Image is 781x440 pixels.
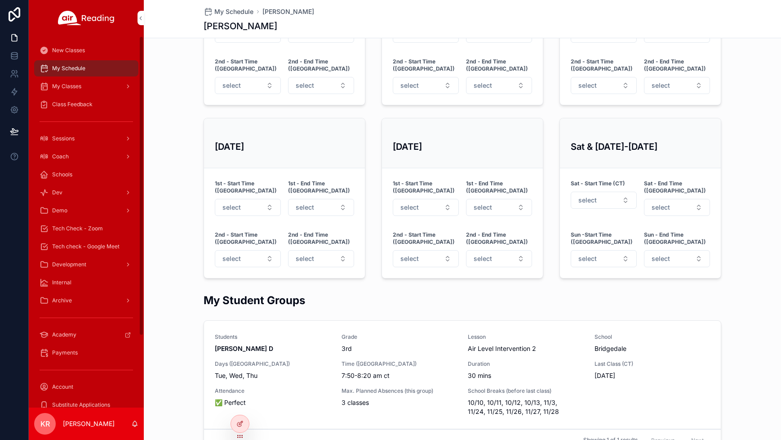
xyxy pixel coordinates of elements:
span: New Classes [52,47,85,54]
span: select [578,196,597,205]
strong: 2nd - Start Time ([GEOGRAPHIC_DATA]) [393,58,459,72]
span: Internal [52,279,71,286]
span: Students [215,333,331,341]
a: My Classes [34,78,138,94]
span: Coach [52,153,69,160]
span: Tech Check - Zoom [52,225,103,232]
strong: 2nd - End Time ([GEOGRAPHIC_DATA]) [466,231,532,246]
strong: 2nd - End Time ([GEOGRAPHIC_DATA]) [466,58,532,72]
a: Tech check - Google Meet [34,238,138,255]
span: 10/10, 10/11, 10/12, 10/13, 11/3, 11/24, 11/25, 11/26, 11/27, 11/28 [468,398,584,416]
button: Select Button [393,77,459,94]
a: Account [34,379,138,395]
button: Select Button [215,199,281,216]
button: Select Button [393,199,459,216]
a: Class Feedback [34,96,138,112]
a: Payments [34,345,138,361]
a: My Schedule [204,7,253,16]
span: 30 mins [468,371,584,380]
strong: Sun - End Time ([GEOGRAPHIC_DATA]) [644,231,710,246]
span: 3 classes [342,398,457,407]
strong: 1st - Start Time ([GEOGRAPHIC_DATA]) [393,180,459,194]
button: Select Button [288,199,354,216]
button: Select Button [571,192,637,209]
a: Archive [34,292,138,309]
img: App logo [58,11,115,25]
button: Select Button [215,77,281,94]
a: Tech Check - Zoom [34,220,138,237]
a: Internal [34,274,138,291]
a: Coach [34,148,138,165]
a: [PERSON_NAME] [262,7,314,16]
a: Sessions [34,130,138,147]
span: My Schedule [214,7,253,16]
span: Demo [52,207,67,214]
span: Schools [52,171,72,178]
strong: 1st - End Time ([GEOGRAPHIC_DATA]) [466,180,532,194]
a: My Schedule [34,60,138,76]
span: My Schedule [52,65,85,72]
span: KR [40,418,50,429]
h3: [DATE] [393,140,532,153]
button: Select Button [393,250,459,267]
strong: 2nd - Start Time ([GEOGRAPHIC_DATA]) [571,58,637,72]
span: select [474,254,492,263]
span: Max. Planned Absences (this group) [342,387,457,395]
span: Days ([GEOGRAPHIC_DATA]) [215,360,331,368]
button: Select Button [644,250,710,267]
span: Academy [52,331,76,338]
p: [PERSON_NAME] [63,419,115,428]
button: Select Button [571,250,637,267]
div: scrollable content [29,36,144,408]
button: Select Button [644,199,710,216]
span: Payments [52,349,78,356]
strong: 1st - Start Time ([GEOGRAPHIC_DATA]) [215,180,281,194]
a: Dev [34,184,138,201]
button: Select Button [571,77,637,94]
span: Bridgedale [595,344,710,353]
span: select [400,203,419,212]
span: Air Level Intervention 2 [468,344,584,353]
span: select [578,81,597,90]
span: Development [52,261,86,268]
span: select [474,203,492,212]
span: Account [52,383,73,391]
h3: Sat & [DATE]-[DATE] [571,140,710,153]
span: select [578,254,597,263]
span: select [296,203,314,212]
span: My Classes [52,83,81,90]
a: Substitute Applications [34,397,138,413]
button: Select Button [466,199,532,216]
span: 3rd [342,344,457,353]
button: Select Button [466,250,532,267]
strong: 2nd - End Time ([GEOGRAPHIC_DATA]) [644,58,710,72]
a: Schools [34,166,138,183]
span: select [652,254,670,263]
span: select [652,81,670,90]
button: Select Button [215,250,281,267]
button: Select Button [288,77,354,94]
strong: 2nd - Start Time ([GEOGRAPHIC_DATA]) [393,231,459,246]
strong: Sat - Start Time (CT) [571,180,625,187]
span: Dev [52,189,62,196]
span: Grade [342,333,457,341]
a: Academy [34,327,138,343]
span: 7:50-8:20 am ct [342,371,457,380]
span: select [400,81,419,90]
h1: [PERSON_NAME] [204,20,277,32]
span: select [296,254,314,263]
span: Archive [52,297,72,304]
span: select [296,81,314,90]
span: Tue, Wed, Thu [215,371,331,380]
a: Development [34,256,138,273]
a: Demo [34,202,138,219]
strong: [PERSON_NAME] D [215,345,273,352]
span: select [474,81,492,90]
span: select [222,254,241,263]
span: [DATE] [595,371,710,380]
strong: Sat - End Time ([GEOGRAPHIC_DATA]) [644,180,710,194]
strong: 2nd - End Time ([GEOGRAPHIC_DATA]) [288,231,354,246]
button: Select Button [466,77,532,94]
span: Substitute Applications [52,401,110,409]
